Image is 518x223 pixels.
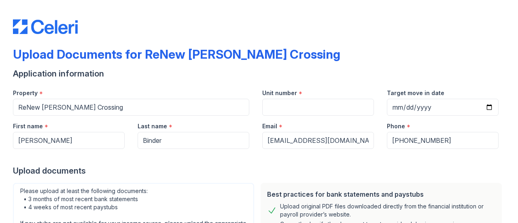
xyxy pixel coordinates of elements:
[387,122,405,130] label: Phone
[262,122,277,130] label: Email
[13,89,38,97] label: Property
[280,202,495,219] div: Upload original PDF files downloaded directly from the financial institution or payroll provider’...
[262,89,297,97] label: Unit number
[13,122,43,130] label: First name
[13,19,78,34] img: CE_Logo_Blue-a8612792a0a2168367f1c8372b55b34899dd931a85d93a1a3d3e32e68fde9ad4.png
[13,165,505,176] div: Upload documents
[13,68,505,79] div: Application information
[267,189,495,199] div: Best practices for bank statements and paystubs
[13,47,340,62] div: Upload Documents for ReNew [PERSON_NAME] Crossing
[387,89,444,97] label: Target move in date
[138,122,167,130] label: Last name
